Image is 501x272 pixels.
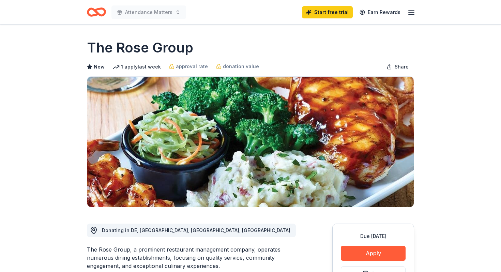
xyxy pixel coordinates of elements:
[341,232,406,240] div: Due [DATE]
[176,62,208,71] span: approval rate
[125,8,172,16] span: Attendance Matters
[113,63,161,71] div: 1 apply last week
[102,227,290,233] span: Donating in DE, [GEOGRAPHIC_DATA], [GEOGRAPHIC_DATA], [GEOGRAPHIC_DATA]
[87,4,106,20] a: Home
[381,60,414,74] button: Share
[87,38,193,57] h1: The Rose Group
[169,62,208,71] a: approval rate
[395,63,409,71] span: Share
[87,245,300,270] div: The Rose Group, a prominent restaurant management company, operates numerous dining establishment...
[355,6,405,18] a: Earn Rewards
[111,5,186,19] button: Attendance Matters
[223,62,259,71] span: donation value
[87,77,414,207] img: Image for The Rose Group
[94,63,105,71] span: New
[341,246,406,261] button: Apply
[302,6,353,18] a: Start free trial
[216,62,259,71] a: donation value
